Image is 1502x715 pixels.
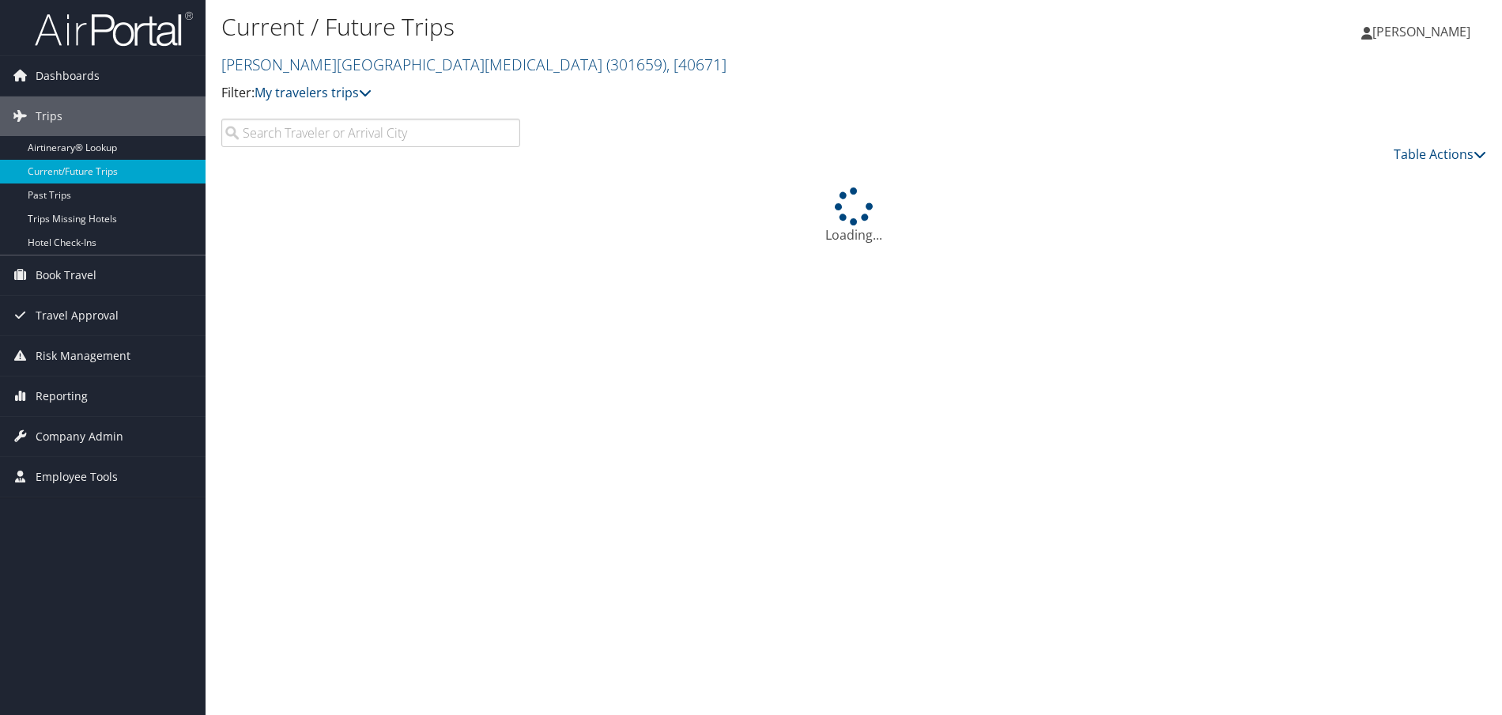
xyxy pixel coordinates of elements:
[36,336,130,376] span: Risk Management
[35,10,193,47] img: airportal-logo.png
[36,417,123,456] span: Company Admin
[221,187,1486,244] div: Loading...
[606,54,666,75] span: ( 301659 )
[255,84,372,101] a: My travelers trips
[221,119,520,147] input: Search Traveler or Arrival City
[36,376,88,416] span: Reporting
[666,54,726,75] span: , [ 40671 ]
[221,10,1065,44] h1: Current / Future Trips
[36,255,96,295] span: Book Travel
[1394,146,1486,163] a: Table Actions
[221,83,1065,104] p: Filter:
[221,54,726,75] a: [PERSON_NAME][GEOGRAPHIC_DATA][MEDICAL_DATA]
[36,56,100,96] span: Dashboards
[36,457,118,497] span: Employee Tools
[1372,23,1470,40] span: [PERSON_NAME]
[1361,8,1486,55] a: [PERSON_NAME]
[36,96,62,136] span: Trips
[36,296,119,335] span: Travel Approval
